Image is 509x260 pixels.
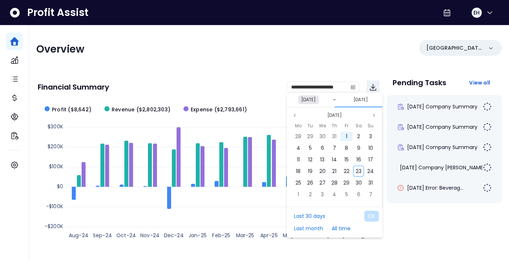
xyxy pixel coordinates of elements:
div: 20 Aug 2025 [316,165,328,177]
div: 30 Aug 2025 [352,177,364,189]
div: 04 Aug 2025 [292,142,304,154]
span: 19 [308,168,313,175]
span: 20 [319,168,326,175]
span: 12 [308,156,313,163]
text: Dec-24 [164,232,184,239]
div: 06 Sep 2025 [352,189,364,200]
span: Mo [295,121,302,130]
span: Sa [356,121,362,130]
div: 29 Jul 2025 [304,131,316,142]
span: 14 [332,156,337,163]
span: 15 [344,156,349,163]
div: 30 Jul 2025 [316,131,328,142]
span: 29 [343,179,349,186]
span: 18 [296,168,301,175]
span: Profit Assist [27,6,88,19]
span: Fr [345,121,348,130]
span: 24 [367,168,374,175]
span: 26 [307,179,313,186]
div: 01 Aug 2025 [340,131,352,142]
span: Th [332,121,337,130]
text: Jan-25 [189,232,207,239]
div: 29 Aug 2025 [340,177,352,189]
span: 4 [332,191,336,198]
div: 08 Aug 2025 [340,142,352,154]
button: Select end date [351,95,371,104]
span: [DATE] Company [PERSON_NAME]... [400,164,488,171]
span: 23 [356,168,361,175]
div: 03 Aug 2025 [365,131,377,142]
text: Oct-24 [116,232,136,239]
div: 31 Aug 2025 [365,177,377,189]
div: Sunday [365,121,377,131]
img: Not yet Started [483,102,492,111]
div: 06 Aug 2025 [316,142,328,154]
span: 9 [357,144,360,152]
div: 18 Aug 2025 [292,165,304,177]
div: 15 Aug 2025 [340,154,352,165]
span: 31 [368,179,373,186]
button: Select start date [298,95,319,104]
span: 27 [319,179,326,186]
button: Previous month [290,111,299,120]
text: Mar-25 [236,232,255,239]
span: Revenue ($2,802,303) [112,106,170,114]
div: 14 Aug 2025 [328,154,340,165]
p: Pending Tasks [393,79,446,86]
div: 13 Aug 2025 [316,154,328,165]
span: [DATE] Company Summary [407,123,477,131]
div: 19 Aug 2025 [304,165,316,177]
svg: page previous [293,113,297,117]
span: [DATE] Company Summary [407,103,477,110]
span: 16 [356,156,361,163]
div: Friday [340,121,352,131]
div: 28 Jul 2025 [292,131,304,142]
span: 30 [356,179,362,186]
div: 16 Aug 2025 [352,154,364,165]
div: 03 Sep 2025 [316,189,328,200]
text: -$100K [46,203,63,210]
div: Wednesday [316,121,328,131]
div: Aug 2025 [292,121,377,200]
button: Download [367,81,380,94]
div: 02 Sep 2025 [304,189,316,200]
div: Tuesday [304,121,316,131]
div: 17 Aug 2025 [365,154,377,165]
span: View all [469,79,490,86]
span: 3 [369,133,372,140]
span: 21 [332,168,336,175]
div: Thursday [328,121,340,131]
span: 8 [345,144,348,152]
div: 22 Aug 2025 [340,165,352,177]
text: $300K [47,123,63,130]
svg: calendar [351,84,356,90]
span: Overview [36,42,84,56]
text: Nov-24 [140,232,160,239]
span: 13 [320,156,324,163]
text: Apr-25 [260,232,278,239]
span: Su [368,121,373,130]
div: 26 Aug 2025 [304,177,316,189]
span: [DATE] Error: Beverag... [407,184,463,191]
div: 21 Aug 2025 [328,165,340,177]
div: 11 Aug 2025 [292,154,304,165]
div: Saturday [352,121,364,131]
span: 2 [357,133,360,140]
span: 5 [309,144,312,152]
div: 24 Aug 2025 [365,165,377,177]
img: Not yet Started [483,123,492,131]
div: 28 Aug 2025 [328,177,340,189]
button: Last 30 days [290,211,329,222]
div: 10 Aug 2025 [365,142,377,154]
div: 07 Aug 2025 [328,142,340,154]
span: 1 [298,191,299,198]
button: View all [463,76,496,89]
button: All time [328,223,354,234]
div: Monday [292,121,304,131]
div: 27 Aug 2025 [316,177,328,189]
div: 23 Aug 2025 [352,165,364,177]
span: 28 [295,133,301,140]
span: 28 [331,179,338,186]
text: $200K [47,143,63,150]
text: Sep-24 [93,232,112,239]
